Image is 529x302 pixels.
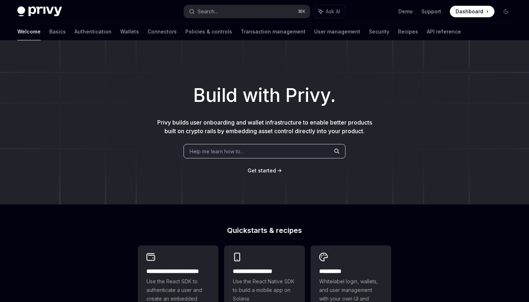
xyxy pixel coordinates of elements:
[157,119,372,135] span: Privy builds user onboarding and wallet infrastructure to enable better products built on crypto ...
[326,8,340,15] span: Ask AI
[184,5,309,18] button: Search...⌘K
[12,81,517,109] h1: Build with Privy.
[313,5,345,18] button: Ask AI
[49,23,66,40] a: Basics
[17,23,41,40] a: Welcome
[314,23,360,40] a: User management
[198,7,218,16] div: Search...
[427,23,461,40] a: API reference
[185,23,232,40] a: Policies & controls
[450,6,494,17] a: Dashboard
[241,23,306,40] a: Transaction management
[148,23,177,40] a: Connectors
[456,8,483,15] span: Dashboard
[298,9,306,14] span: ⌘ K
[398,8,413,15] a: Demo
[138,227,391,234] h2: Quickstarts & recipes
[398,23,418,40] a: Recipes
[369,23,389,40] a: Security
[74,23,112,40] a: Authentication
[120,23,139,40] a: Wallets
[421,8,441,15] a: Support
[248,167,276,173] span: Get started
[17,6,62,17] img: dark logo
[190,148,244,155] span: Help me learn how to…
[500,6,512,17] button: Toggle dark mode
[248,167,276,174] a: Get started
